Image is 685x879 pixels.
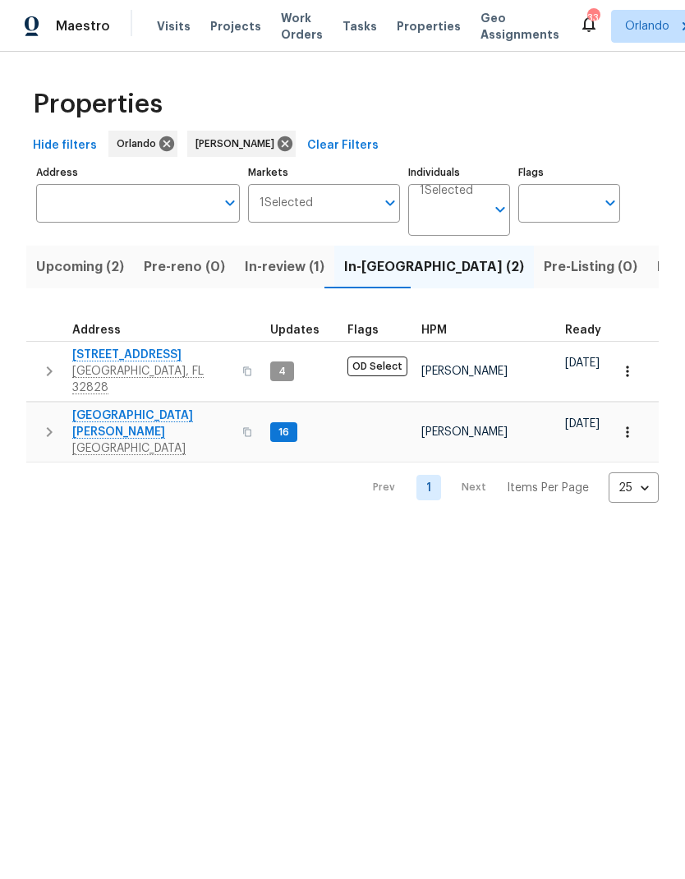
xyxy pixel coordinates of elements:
[26,131,103,161] button: Hide filters
[36,168,240,177] label: Address
[344,255,524,278] span: In-[GEOGRAPHIC_DATA] (2)
[480,10,559,43] span: Geo Assignments
[108,131,177,157] div: Orlando
[507,480,589,496] p: Items Per Page
[157,18,191,35] span: Visits
[565,418,600,430] span: [DATE]
[625,18,669,35] span: Orlando
[544,255,637,278] span: Pre-Listing (0)
[565,324,616,336] div: Earliest renovation start date (first business day after COE or Checkout)
[281,10,323,43] span: Work Orders
[609,467,659,509] div: 25
[144,255,225,278] span: Pre-reno (0)
[248,168,401,177] label: Markets
[272,426,296,439] span: 16
[342,21,377,32] span: Tasks
[421,426,508,438] span: [PERSON_NAME]
[408,168,510,177] label: Individuals
[36,255,124,278] span: Upcoming (2)
[416,475,441,500] a: Goto page 1
[272,365,292,379] span: 4
[117,136,163,152] span: Orlando
[357,472,659,503] nav: Pagination Navigation
[397,18,461,35] span: Properties
[210,18,261,35] span: Projects
[56,18,110,35] span: Maestro
[347,324,379,336] span: Flags
[218,191,241,214] button: Open
[379,191,402,214] button: Open
[421,324,447,336] span: HPM
[187,131,296,157] div: [PERSON_NAME]
[347,357,407,376] span: OD Select
[587,10,599,26] div: 33
[489,198,512,221] button: Open
[565,324,601,336] span: Ready
[307,136,379,156] span: Clear Filters
[33,96,163,113] span: Properties
[195,136,281,152] span: [PERSON_NAME]
[33,136,97,156] span: Hide filters
[270,324,320,336] span: Updates
[565,357,600,369] span: [DATE]
[420,184,473,198] span: 1 Selected
[301,131,385,161] button: Clear Filters
[245,255,324,278] span: In-review (1)
[599,191,622,214] button: Open
[421,366,508,377] span: [PERSON_NAME]
[72,324,121,336] span: Address
[518,168,620,177] label: Flags
[260,196,313,210] span: 1 Selected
